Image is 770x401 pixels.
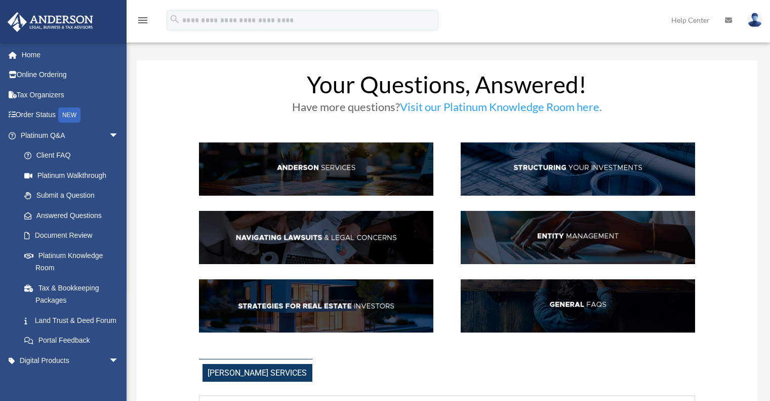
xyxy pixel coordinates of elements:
[199,211,433,264] img: NavLaw_hdr
[137,14,149,26] i: menu
[7,45,134,65] a: Home
[14,310,134,331] a: Land Trust & Deed Forum
[7,105,134,126] a: Order StatusNEW
[14,331,134,351] a: Portal Feedback
[109,350,129,371] span: arrow_drop_down
[7,125,134,145] a: Platinum Q&Aarrow_drop_down
[461,211,695,264] img: EntManag_hdr
[7,65,134,85] a: Online Ordering
[14,186,134,206] a: Submit a Question
[169,14,180,25] i: search
[7,85,134,105] a: Tax Organizers
[14,145,129,166] a: Client FAQ
[461,279,695,333] img: GenFAQ_hdr
[747,13,762,27] img: User Pic
[137,18,149,26] a: menu
[14,226,134,246] a: Document Review
[199,101,696,118] h3: Have more questions?
[199,279,433,333] img: StratsRE_hdr
[14,245,134,278] a: Platinum Knowledge Room
[14,278,134,310] a: Tax & Bookkeeping Packages
[199,73,696,101] h1: Your Questions, Answered!
[400,100,602,119] a: Visit our Platinum Knowledge Room here.
[7,350,134,371] a: Digital Productsarrow_drop_down
[14,165,134,186] a: Platinum Walkthrough
[5,12,96,32] img: Anderson Advisors Platinum Portal
[58,107,80,123] div: NEW
[199,142,433,196] img: AndServ_hdr
[461,142,695,196] img: StructInv_hdr
[14,205,134,226] a: Answered Questions
[109,125,129,146] span: arrow_drop_down
[202,364,312,382] span: [PERSON_NAME] Services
